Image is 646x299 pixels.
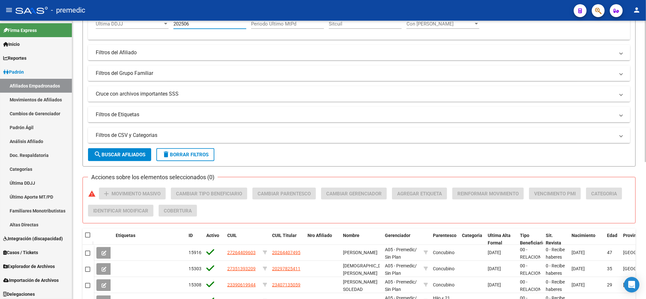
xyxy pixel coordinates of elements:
span: Edad [607,233,617,238]
span: Cambiar Gerenciador [326,191,382,197]
span: Vencimiento PMI [534,191,576,197]
datatable-header-cell: Nacimiento [569,229,604,250]
span: 153031 [189,266,204,271]
datatable-header-cell: Nombre [340,229,382,250]
datatable-header-cell: CUIL Titular [269,229,305,250]
button: Movimiento Masivo [99,188,166,200]
span: 153089 [189,282,204,287]
span: Padrón [3,68,24,76]
span: 0 - Recibe haberes regularmente [546,263,573,283]
h3: Acciones sobre los elementos seleccionados (0) [88,173,218,182]
button: Buscar Afiliados [88,148,151,161]
datatable-header-cell: Edad [604,229,621,250]
span: 159164 [189,250,204,255]
div: [DATE] [488,249,515,256]
datatable-header-cell: Tipo Beneficiario [517,229,543,250]
div: Open Intercom Messenger [624,277,640,293]
span: Parentesco [433,233,456,238]
button: Borrar Filtros [156,148,214,161]
span: Concubino [433,250,455,255]
span: Cobertura [164,208,192,214]
span: A05 - Premedic [385,279,415,284]
span: Agregar Etiqueta [397,191,442,197]
span: Delegaciones [3,291,35,298]
span: Nro Afiliado [308,233,332,238]
datatable-header-cell: Ultima Alta Formal [485,229,517,250]
button: Cobertura [159,205,197,217]
span: 29 [607,282,612,287]
span: [DATE] [572,250,585,255]
mat-panel-title: Filtros del Afiliado [96,49,615,56]
span: 35 [607,266,612,271]
span: Firma Express [3,27,37,34]
span: 47 [607,250,612,255]
span: 20264407495 [272,250,300,255]
mat-expansion-panel-header: Filtros de CSV y Categorias [88,128,630,143]
span: Identificar Modificar [93,208,148,214]
datatable-header-cell: Gerenciador [382,229,421,250]
span: Etiquetas [116,233,135,238]
button: Reinformar Movimiento [452,188,524,200]
span: 23407135059 [272,282,300,287]
mat-icon: menu [5,6,13,14]
span: A05 - Premedic [385,263,415,268]
mat-panel-title: Filtros de CSV y Categorias [96,132,615,139]
span: Reportes [3,55,26,62]
span: Con [PERSON_NAME] [406,21,474,27]
datatable-header-cell: Etiquetas [113,229,186,250]
mat-icon: warning [88,190,96,198]
span: 27264409603 [227,250,256,255]
span: Provincia [623,233,642,238]
span: 00 - RELACION DE DEPENDENCIA [520,263,550,290]
span: [DEMOGRAPHIC_DATA] [PERSON_NAME] [343,263,390,276]
mat-expansion-panel-header: Filtros del Afiliado [88,45,630,60]
span: [DATE] [572,282,585,287]
span: Concubino [433,266,455,271]
mat-expansion-panel-header: Filtros del Grupo Familiar [88,66,630,81]
span: 27351393209 [227,266,256,271]
mat-expansion-panel-header: Cruce con archivos importantes SSS [88,86,630,102]
span: Nombre [343,233,359,238]
span: Cambiar Parentesco [258,191,311,197]
span: Importación de Archivos [3,277,59,284]
span: Reinformar Movimiento [457,191,519,197]
mat-panel-title: Filtros del Grupo Familiar [96,70,615,77]
span: A05 - Premedic [385,247,415,252]
mat-expansion-panel-header: Filtros de Etiquetas [88,107,630,122]
span: Explorador de Archivos [3,263,55,270]
mat-panel-title: Cruce con archivos importantes SSS [96,90,615,98]
span: - premedic [51,3,85,17]
datatable-header-cell: ID [186,229,204,250]
span: 20297825411 [272,266,300,271]
mat-icon: add [103,190,110,198]
datatable-header-cell: Activo [204,229,225,250]
button: Cambiar Gerenciador [321,188,387,200]
span: Activo [206,233,219,238]
mat-icon: person [633,6,641,14]
span: Categoria [462,233,482,238]
span: Sit. Revista [546,233,561,245]
span: Tipo Beneficiario [520,233,545,245]
span: Cambiar Tipo Beneficiario [176,191,242,197]
datatable-header-cell: Parentesco [430,229,459,250]
mat-icon: delete [162,150,170,158]
mat-panel-title: Filtros de Etiquetas [96,111,615,118]
span: Gerenciador [385,233,410,238]
button: Identificar Modificar [88,205,153,217]
div: [DATE] [488,265,515,273]
span: Inicio [3,41,20,48]
span: 23390619944 [227,282,256,287]
button: Cambiar Parentesco [252,188,316,200]
datatable-header-cell: Sit. Revista [543,229,569,250]
span: Integración (discapacidad) [3,235,63,242]
span: Borrar Filtros [162,152,209,158]
span: Nacimiento [572,233,595,238]
span: [PERSON_NAME] [343,250,377,255]
span: Concubino [433,282,455,287]
span: CUIL Titular [272,233,297,238]
span: [DATE] [572,266,585,271]
button: Categoria [586,188,622,200]
span: Categoria [591,191,617,197]
div: [DATE] [488,281,515,289]
button: Vencimiento PMI [529,188,581,200]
